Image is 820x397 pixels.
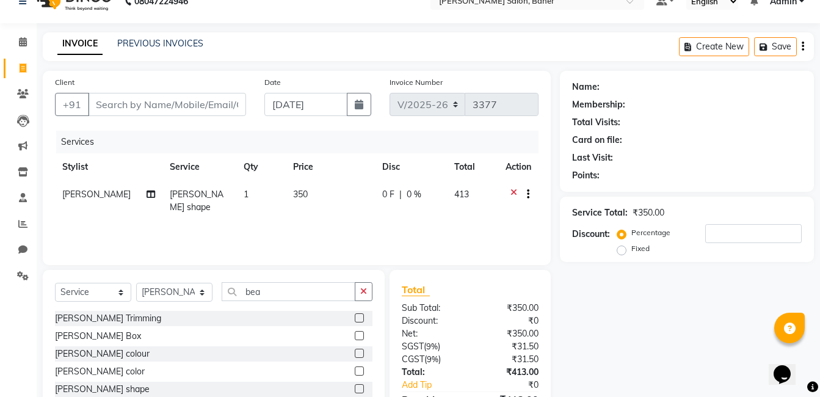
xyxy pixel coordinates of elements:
span: CGST [402,354,424,365]
th: Stylist [55,153,162,181]
div: Services [56,131,548,153]
div: Service Total: [572,206,628,219]
span: 9% [427,354,438,364]
div: Discount: [393,315,470,327]
button: Save [754,37,797,56]
th: Qty [236,153,286,181]
div: [PERSON_NAME] shape [55,383,150,396]
span: 0 F [382,188,394,201]
th: Service [162,153,236,181]
div: ₹0 [483,379,548,392]
div: Total: [393,366,470,379]
div: Name: [572,81,600,93]
div: Last Visit: [572,151,613,164]
div: ₹413.00 [470,366,548,379]
iframe: chat widget [769,348,808,385]
span: 350 [293,189,308,200]
label: Invoice Number [390,77,443,88]
label: Date [264,77,281,88]
div: [PERSON_NAME] color [55,365,145,378]
th: Total [447,153,498,181]
div: ₹350.00 [470,327,548,340]
div: Sub Total: [393,302,470,315]
div: Discount: [572,228,610,241]
th: Price [286,153,375,181]
div: [PERSON_NAME] colour [55,348,150,360]
span: [PERSON_NAME] shape [170,189,223,213]
span: Total [402,283,430,296]
a: PREVIOUS INVOICES [117,38,203,49]
div: ₹350.00 [633,206,664,219]
div: ₹31.50 [470,353,548,366]
div: Points: [572,169,600,182]
label: Client [55,77,74,88]
label: Percentage [631,227,670,238]
span: 413 [454,189,469,200]
button: Create New [679,37,749,56]
div: ₹31.50 [470,340,548,353]
span: [PERSON_NAME] [62,189,131,200]
div: ₹0 [470,315,548,327]
div: [PERSON_NAME] Box [55,330,141,343]
div: ₹350.00 [470,302,548,315]
span: 9% [426,341,438,351]
div: Card on file: [572,134,622,147]
th: Action [498,153,539,181]
span: 1 [244,189,249,200]
input: Search or Scan [222,282,355,301]
div: Net: [393,327,470,340]
div: ( ) [393,340,470,353]
a: INVOICE [57,33,103,55]
div: Membership: [572,98,625,111]
span: 0 % [407,188,421,201]
span: | [399,188,402,201]
th: Disc [375,153,447,181]
a: Add Tip [393,379,483,392]
div: ( ) [393,353,470,366]
div: Total Visits: [572,116,620,129]
label: Fixed [631,243,650,254]
input: Search by Name/Mobile/Email/Code [88,93,246,116]
span: SGST [402,341,424,352]
button: +91 [55,93,89,116]
div: [PERSON_NAME] Trimming [55,312,161,325]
